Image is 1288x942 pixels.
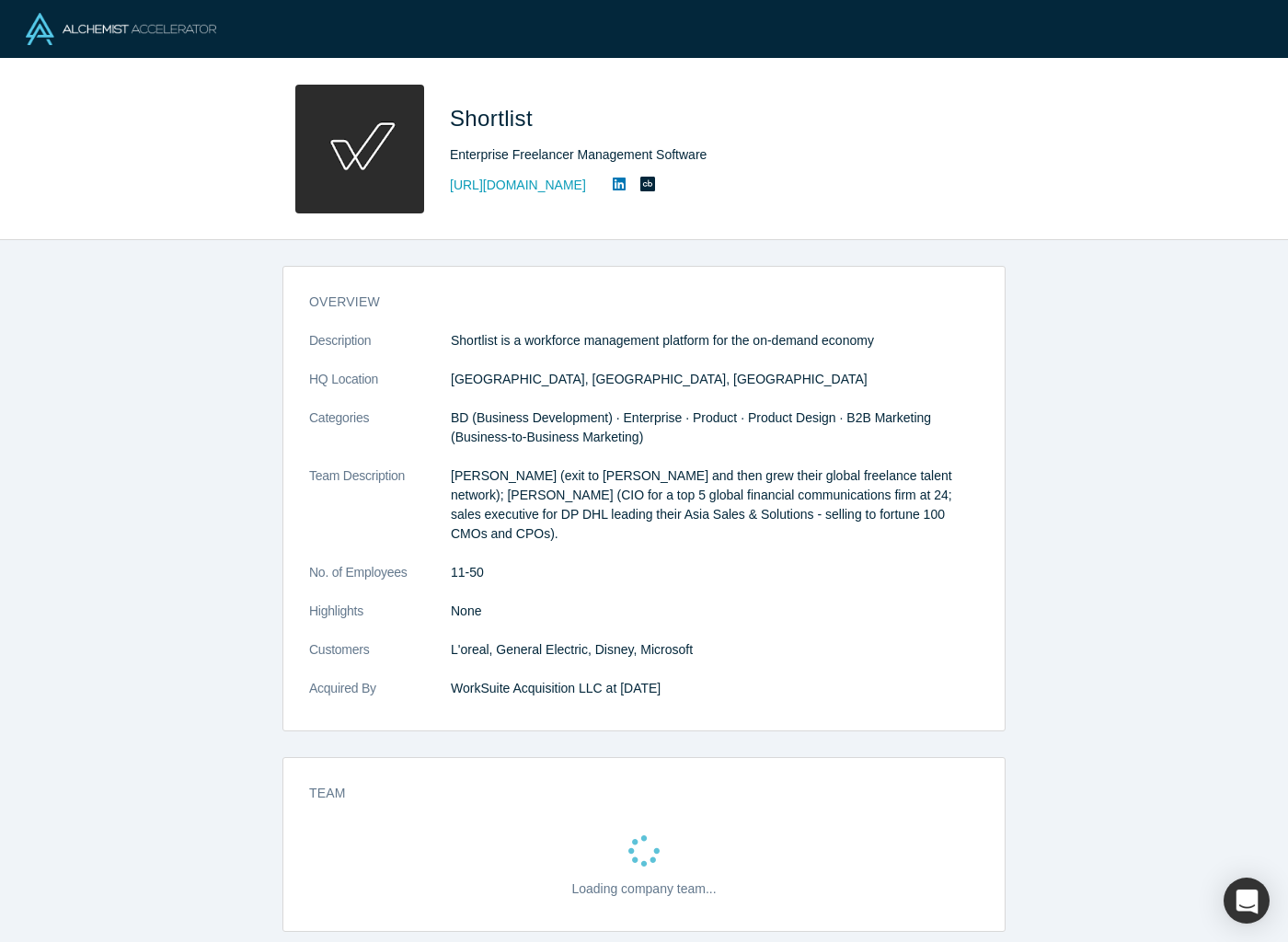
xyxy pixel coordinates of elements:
dt: Team Description [309,466,451,563]
img: Alchemist Logo [26,13,216,45]
p: Loading company team... [571,879,716,899]
dt: Highlights [309,602,451,640]
dd: WorkSuite Acquisition LLC at [DATE] [451,679,979,698]
span: BD (Business Development) · Enterprise · Product · Product Design · B2B Marketing (Business-to-Bu... [451,410,931,444]
p: [PERSON_NAME] (exit to [PERSON_NAME] and then grew their global freelance talent network); [PERSO... [451,466,979,544]
dt: Categories [309,408,451,466]
dt: HQ Location [309,370,451,408]
dt: Acquired By [309,679,451,718]
dt: Customers [309,640,451,679]
p: None [451,602,979,621]
dd: L'oreal, General Electric, Disney, Microsoft [451,640,979,660]
p: Shortlist is a workforce management platform for the on-demand economy [451,331,979,350]
div: Enterprise Freelancer Management Software [450,145,965,165]
dd: [GEOGRAPHIC_DATA], [GEOGRAPHIC_DATA], [GEOGRAPHIC_DATA] [451,370,979,389]
img: Shortlist's Logo [295,85,424,213]
dd: 11-50 [451,563,979,582]
a: [URL][DOMAIN_NAME] [450,176,586,195]
h3: overview [309,293,953,312]
h3: Team [309,784,953,803]
dt: Description [309,331,451,370]
span: Shortlist [450,106,539,131]
dt: No. of Employees [309,563,451,602]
